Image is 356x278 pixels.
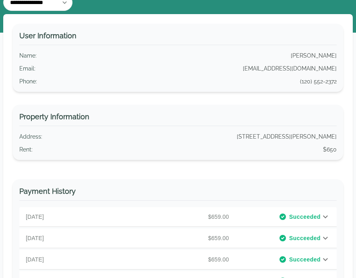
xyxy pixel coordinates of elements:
h3: Property Information [19,111,337,126]
p: $659.00 [129,234,232,242]
span: Succeeded [289,255,321,263]
div: Rent : [19,145,33,154]
div: Address : [19,133,42,141]
div: Name : [19,52,37,60]
p: [DATE] [26,234,129,242]
span: Succeeded [289,213,321,221]
span: Succeeded [289,234,321,242]
div: [DATE]$659.00Succeeded [19,250,337,269]
div: $650 [323,145,337,154]
div: [EMAIL_ADDRESS][DOMAIN_NAME] [243,64,337,73]
p: [DATE] [26,213,129,221]
h3: User Information [19,30,337,45]
div: [DATE]$659.00Succeeded [19,207,337,226]
div: [DATE]$659.00Succeeded [19,228,337,248]
h3: Payment History [19,186,337,201]
p: [DATE] [26,255,129,263]
p: $659.00 [129,213,232,221]
div: (120) 552-2372 [300,77,337,85]
div: [PERSON_NAME] [291,52,337,60]
p: $659.00 [129,255,232,263]
div: [STREET_ADDRESS][PERSON_NAME] [237,133,337,141]
div: Phone : [19,77,37,85]
div: Email : [19,64,35,73]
